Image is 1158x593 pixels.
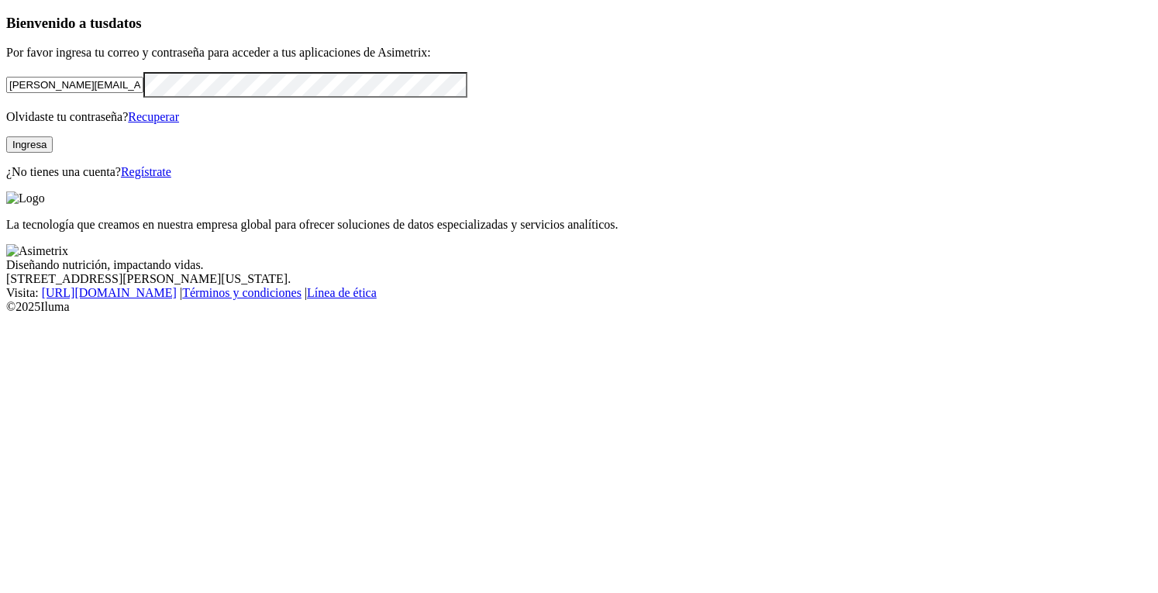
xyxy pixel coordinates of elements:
span: datos [109,15,142,31]
h3: Bienvenido a tus [6,15,1152,32]
div: [STREET_ADDRESS][PERSON_NAME][US_STATE]. [6,272,1152,286]
a: Línea de ética [307,286,377,299]
a: Recuperar [128,110,179,123]
p: Olvidaste tu contraseña? [6,110,1152,124]
img: Logo [6,191,45,205]
div: Visita : | | [6,286,1152,300]
div: © 2025 Iluma [6,300,1152,314]
img: Asimetrix [6,244,68,258]
p: Por favor ingresa tu correo y contraseña para acceder a tus aplicaciones de Asimetrix: [6,46,1152,60]
p: ¿No tienes una cuenta? [6,165,1152,179]
button: Ingresa [6,136,53,153]
a: Regístrate [121,165,171,178]
p: La tecnología que creamos en nuestra empresa global para ofrecer soluciones de datos especializad... [6,218,1152,232]
a: [URL][DOMAIN_NAME] [42,286,177,299]
a: Términos y condiciones [182,286,302,299]
div: Diseñando nutrición, impactando vidas. [6,258,1152,272]
input: Tu correo [6,77,143,93]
